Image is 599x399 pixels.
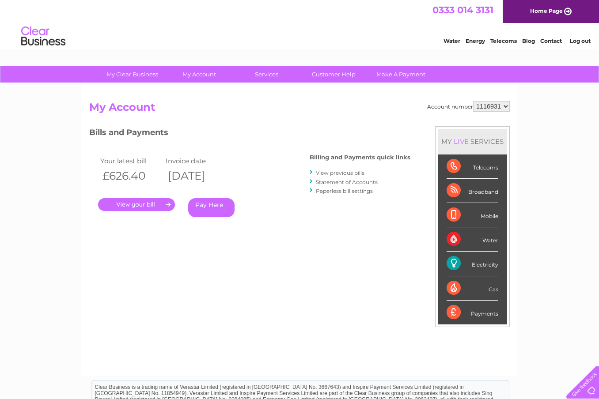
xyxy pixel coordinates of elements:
a: Log out [570,38,591,44]
a: 0333 014 3131 [432,4,493,15]
a: Water [444,38,460,44]
a: Paperless bill settings [316,188,373,194]
div: LIVE [452,137,470,146]
a: Contact [540,38,562,44]
td: Your latest bill [98,155,163,167]
div: Payments [447,301,498,324]
th: [DATE] [163,167,229,185]
a: Blog [522,38,535,44]
div: Electricity [447,252,498,276]
a: . [98,198,175,211]
div: Mobile [447,203,498,227]
a: Services [230,66,303,83]
a: My Account [163,66,236,83]
a: Energy [466,38,485,44]
a: View previous bills [316,169,364,176]
h4: Billing and Payments quick links [310,154,410,161]
h2: My Account [89,101,510,118]
a: Customer Help [297,66,370,83]
a: My Clear Business [96,66,169,83]
h3: Bills and Payments [89,126,410,142]
td: Invoice date [163,155,229,167]
div: MY SERVICES [438,129,507,154]
div: Gas [447,276,498,301]
a: Telecoms [490,38,517,44]
div: Account number [427,101,510,112]
a: Statement of Accounts [316,179,378,185]
div: Water [447,227,498,252]
th: £626.40 [98,167,163,185]
a: Make A Payment [364,66,437,83]
div: Telecoms [447,154,498,179]
img: logo.png [21,23,66,50]
a: Pay Here [188,198,235,217]
div: Broadband [447,179,498,203]
div: Clear Business is a trading name of Verastar Limited (registered in [GEOGRAPHIC_DATA] No. 3667643... [91,5,509,43]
